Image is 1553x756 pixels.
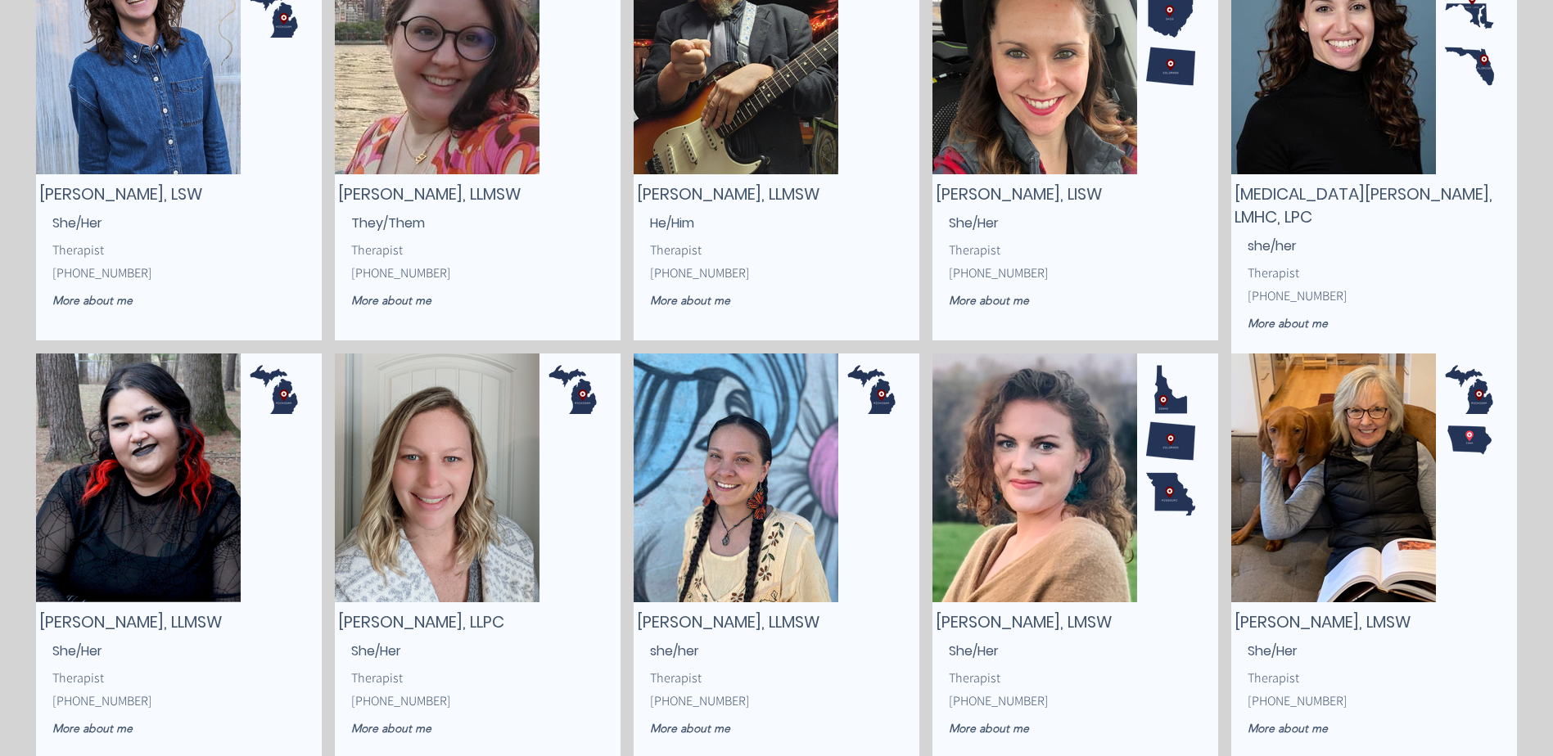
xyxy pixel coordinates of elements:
img: Dot 3.png [1146,578,1195,628]
img: Dot 3.png [1146,151,1195,200]
img: Dot 3.png [1146,416,1195,466]
img: Dot 3.png [250,662,299,711]
span: Therapist [650,241,702,259]
img: Dot 3.png [250,470,299,519]
img: Dot 3.png [250,365,299,414]
span: He/Him [650,214,694,232]
span: [PERSON_NAME], LLMSW [637,182,819,205]
img: Dot 3.png [847,192,896,241]
img: Dot 3.png [1445,578,1494,628]
img: Dot 3.png [1445,151,1494,200]
span: [PHONE_NUMBER] [52,692,152,709]
span: [PHONE_NUMBER] [650,692,750,709]
img: Dot 3.png [1445,523,1494,572]
img: Dot 3.png [250,192,299,241]
span: Therapist [52,669,104,686]
span: [PHONE_NUMBER] [650,264,750,281]
a: More about me [1248,714,1373,743]
img: Dot 3.png [1445,42,1494,91]
img: Dot 3.png [549,620,598,669]
a: More about me [949,714,1074,743]
img: Dot 3.png [250,42,299,91]
img: Dot 3.png [1445,662,1494,711]
img: Dot 3.png [1445,287,1494,336]
span: More about me [1248,721,1328,736]
span: Therapist [52,241,104,259]
img: Dot 3.png [549,192,598,241]
img: Dot 3.png [847,523,896,572]
span: She/Her [351,641,401,660]
img: Dot 3.png [250,416,299,466]
img: Dot 3.png [1445,416,1494,466]
span: More about me [351,293,431,308]
img: Dot 3.png [1445,192,1494,241]
span: She/Her [52,214,102,232]
img: Dot 3.png [1146,95,1195,144]
img: Dot 3.png [1146,234,1195,283]
span: Therapist [351,241,403,259]
img: Dot 3.png [549,416,598,466]
span: She/Her [1248,641,1298,660]
span: [PERSON_NAME], LSW [39,182,202,205]
span: [PHONE_NUMBER] [1248,692,1348,709]
span: Therapist [650,669,702,686]
img: Dot 3.png [549,234,598,283]
a: More about me [52,714,178,743]
img: Dot 3.png [549,662,598,711]
span: She/Her [949,641,999,660]
img: Dot 3.png [250,287,299,336]
img: Dot 3.png [847,95,896,144]
img: Dot 3.png [1146,470,1195,519]
img: Dot 3.png [847,620,896,669]
img: Dot 3.png [847,287,896,336]
img: Dot 3.png [549,287,598,336]
a: More about me [52,286,178,315]
span: [PERSON_NAME], LLMSW [637,610,819,633]
span: [PERSON_NAME], LISW [936,182,1102,205]
img: Dot 3.png [847,470,896,519]
span: [PERSON_NAME], LMSW [936,610,1112,633]
span: [PERSON_NAME], LLPC [338,610,504,633]
span: [PERSON_NAME], LLMSW [338,182,521,205]
a: More about me [351,286,476,315]
img: Dot 3.png [250,234,299,283]
span: Therapist [1248,264,1299,281]
img: Dot 3.png [1445,234,1494,283]
span: She/Her [52,641,102,660]
img: Dot 3.png [847,578,896,628]
span: More about me [949,293,1029,308]
img: Dot 3.png [1146,42,1195,91]
img: Dot 3.png [250,620,299,669]
img: Dot 3.png [1445,365,1494,414]
span: Therapist [949,241,1000,259]
img: Dot 3.png [847,42,896,91]
span: Therapist [949,669,1000,686]
span: she/her [650,641,699,660]
span: [PHONE_NUMBER] [351,264,451,281]
span: [PHONE_NUMBER] [1248,287,1348,304]
img: Dot 3.png [549,42,598,91]
span: she/her [1248,236,1297,255]
span: [PHONE_NUMBER] [949,692,1049,709]
img: Dot 3.png [847,416,896,466]
img: Dot 3.png [1445,95,1494,144]
span: [PHONE_NUMBER] [52,264,152,281]
img: Dot 3.png [847,151,896,200]
span: Therapist [351,669,403,686]
a: More about me [1248,309,1373,338]
span: More about me [52,293,133,308]
img: Dot 3.png [1146,662,1195,711]
img: Dot 3.png [549,365,598,414]
img: Dot 3.png [847,234,896,283]
a: More about me [949,286,1074,315]
img: Dot 3.png [1146,365,1195,414]
img: Dot 3.png [549,151,598,200]
img: Dot 3.png [250,523,299,572]
span: She/Her [949,214,999,232]
img: Dot 3.png [1146,523,1195,572]
img: Dot 3.png [1146,620,1195,669]
span: [PHONE_NUMBER] [949,264,1049,281]
a: More about me [650,286,775,315]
